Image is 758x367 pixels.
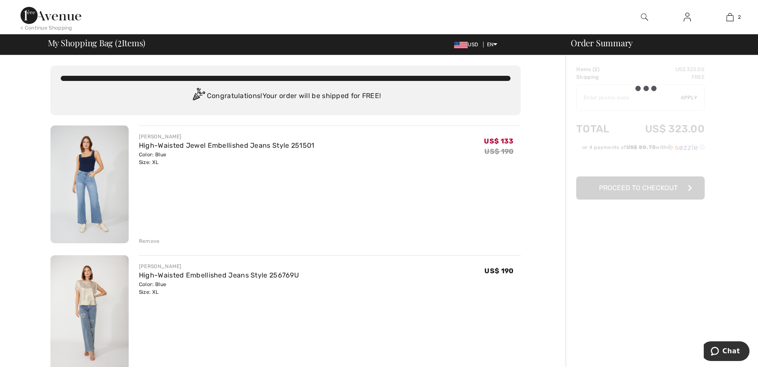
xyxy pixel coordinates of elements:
img: Congratulation2.svg [190,88,207,105]
s: US$ 190 [484,147,513,155]
span: US$ 190 [484,267,513,275]
div: Order Summary [560,39,753,47]
div: [PERSON_NAME] [139,263,299,270]
iframe: Opens a widget where you can chat to one of our agents [704,341,749,363]
div: [PERSON_NAME] [139,133,315,140]
div: < Continue Shopping [21,24,72,32]
img: My Info [684,12,691,22]
img: My Bag [726,12,734,22]
img: search the website [641,12,648,22]
div: Color: Blue Size: XL [139,151,315,166]
div: Color: Blue Size: XL [139,280,299,296]
span: 2 [738,13,741,21]
div: Congratulations! Your order will be shipped for FREE! [61,88,510,105]
span: US$ 133 [484,137,513,145]
a: Sign In [677,12,698,23]
div: Remove [139,237,160,245]
img: US Dollar [454,42,468,48]
img: 1ère Avenue [21,7,81,24]
span: EN [487,42,498,48]
a: 2 [709,12,751,22]
a: High-Waisted Embellished Jeans Style 256769U [139,271,299,279]
img: High-Waisted Jewel Embellished Jeans Style 251501 [50,125,129,243]
span: USD [454,42,481,48]
a: High-Waisted Jewel Embellished Jeans Style 251501 [139,141,315,149]
span: My Shopping Bag ( Items) [48,39,146,47]
span: 2 [118,36,122,48]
